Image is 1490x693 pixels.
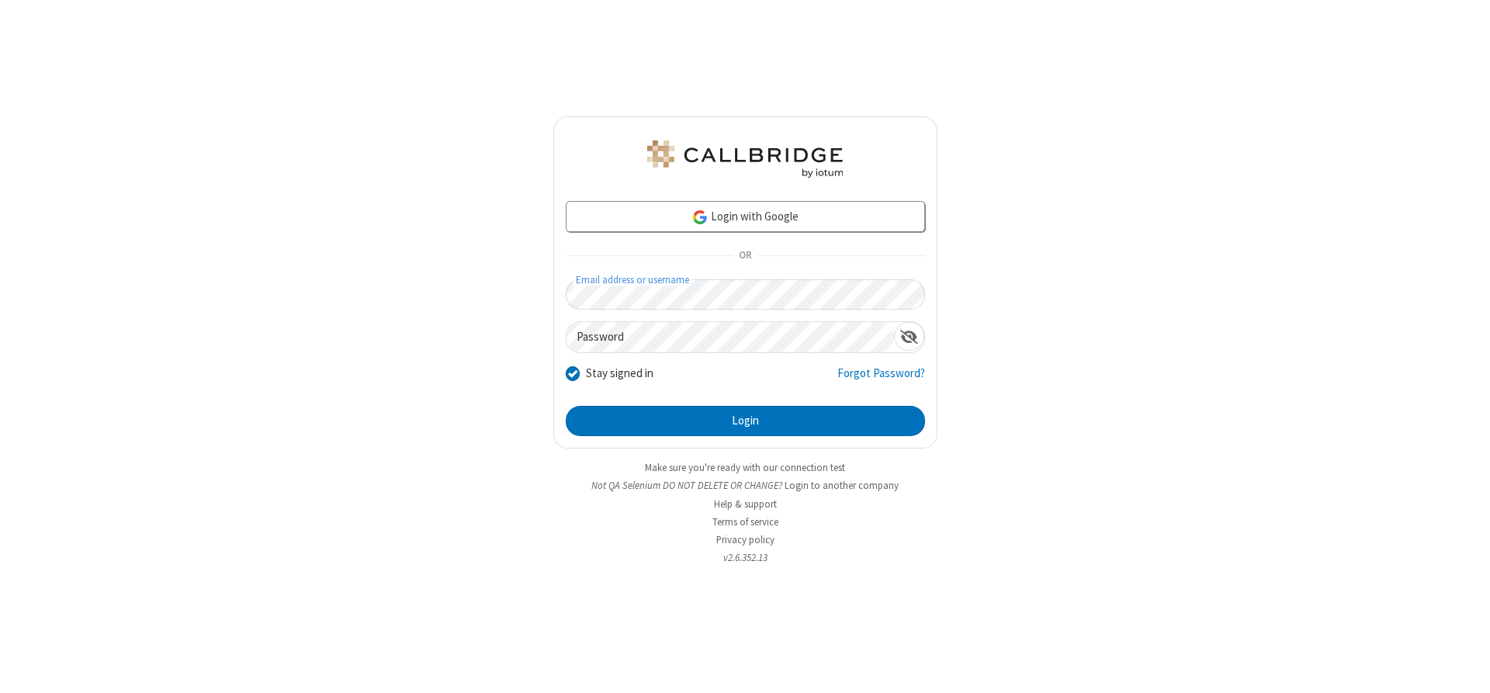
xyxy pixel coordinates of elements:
[785,478,899,493] button: Login to another company
[567,322,894,352] input: Password
[716,533,774,546] a: Privacy policy
[733,245,757,267] span: OR
[837,365,925,394] a: Forgot Password?
[586,365,653,383] label: Stay signed in
[1451,653,1478,682] iframe: Chat
[714,497,777,511] a: Help & support
[566,406,925,437] button: Login
[566,201,925,232] a: Login with Google
[712,515,778,528] a: Terms of service
[691,209,709,226] img: google-icon.png
[894,322,924,351] div: Show password
[553,550,937,565] li: v2.6.352.13
[553,478,937,493] li: Not QA Selenium DO NOT DELETE OR CHANGE?
[645,461,845,474] a: Make sure you're ready with our connection test
[566,279,925,310] input: Email address or username
[644,140,846,178] img: QA Selenium DO NOT DELETE OR CHANGE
